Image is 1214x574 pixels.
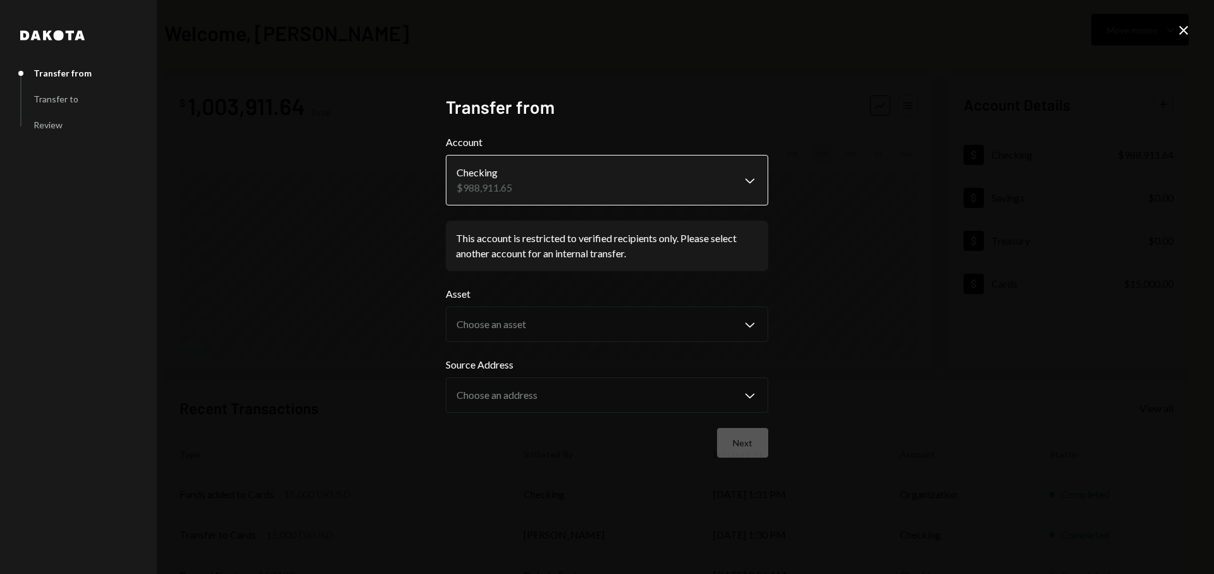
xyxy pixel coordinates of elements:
[446,307,768,342] button: Asset
[446,286,768,302] label: Asset
[446,357,768,372] label: Source Address
[446,95,768,119] h2: Transfer from
[446,377,768,413] button: Source Address
[34,94,78,104] div: Transfer to
[446,155,768,205] button: Account
[34,119,63,130] div: Review
[446,135,768,150] label: Account
[34,68,92,78] div: Transfer from
[456,231,758,261] div: This account is restricted to verified recipients only. Please select another account for an inte...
